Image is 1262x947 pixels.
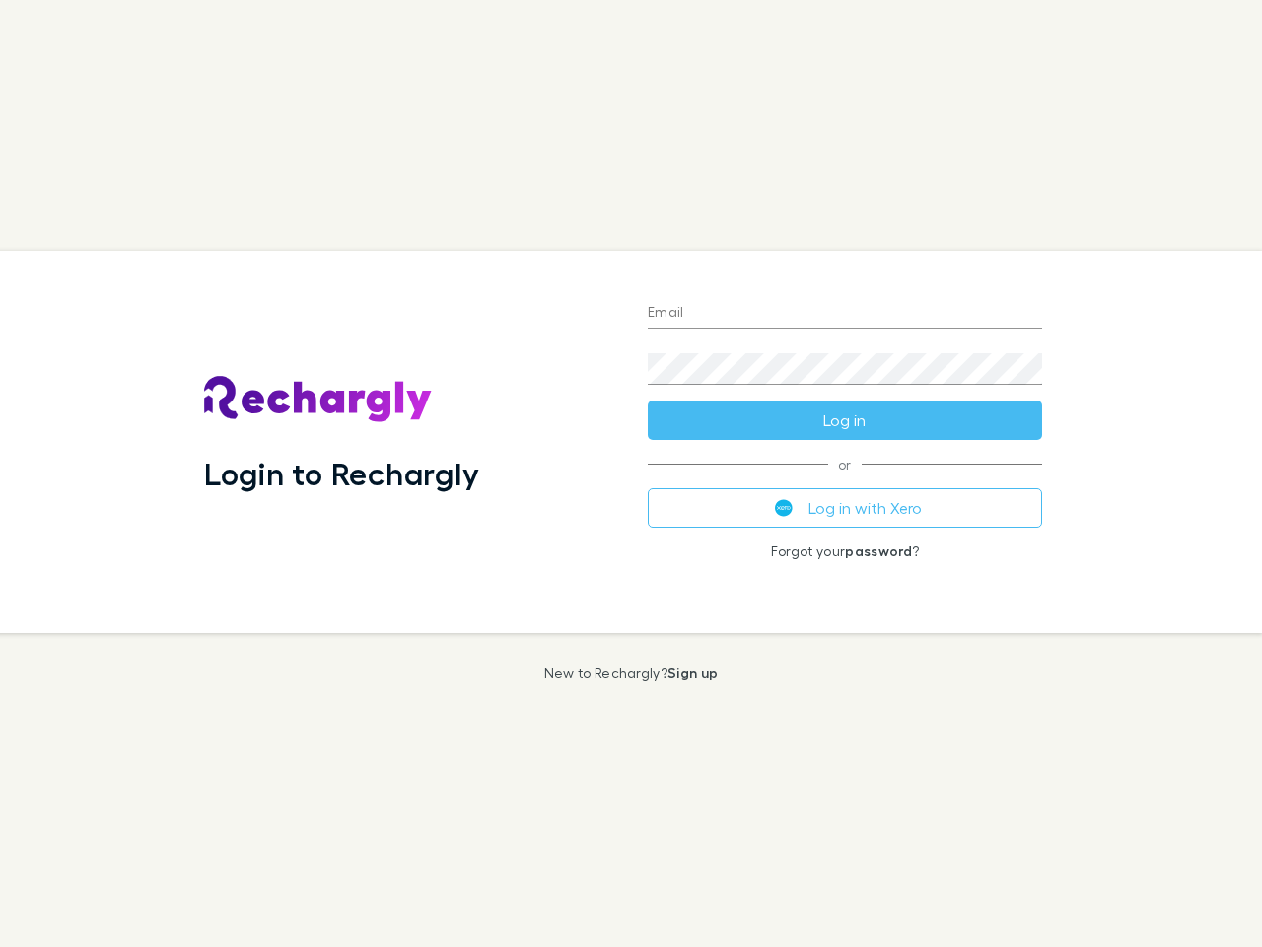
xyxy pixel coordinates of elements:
p: Forgot your ? [648,544,1042,559]
a: password [845,543,912,559]
span: or [648,464,1042,465]
h1: Login to Rechargly [204,455,479,492]
button: Log in with Xero [648,488,1042,528]
button: Log in [648,401,1042,440]
p: New to Rechargly? [544,665,719,681]
img: Rechargly's Logo [204,376,433,423]
img: Xero's logo [775,499,793,517]
a: Sign up [667,664,718,681]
